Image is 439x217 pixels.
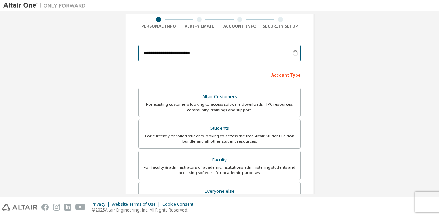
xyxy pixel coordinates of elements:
[143,133,296,144] div: For currently enrolled students looking to access the free Altair Student Edition bundle and all ...
[2,204,37,211] img: altair_logo.svg
[143,155,296,165] div: Faculty
[75,204,85,211] img: youtube.svg
[138,24,179,29] div: Personal Info
[138,69,301,80] div: Account Type
[143,124,296,133] div: Students
[92,202,112,207] div: Privacy
[41,204,49,211] img: facebook.svg
[3,2,89,9] img: Altair One
[143,186,296,196] div: Everyone else
[260,24,301,29] div: Security Setup
[92,207,198,213] p: © 2025 Altair Engineering, Inc. All Rights Reserved.
[219,24,260,29] div: Account Info
[143,164,296,175] div: For faculty & administrators of academic institutions administering students and accessing softwa...
[162,202,198,207] div: Cookie Consent
[112,202,162,207] div: Website Terms of Use
[64,204,71,211] img: linkedin.svg
[143,92,296,102] div: Altair Customers
[53,204,60,211] img: instagram.svg
[179,24,220,29] div: Verify Email
[143,102,296,113] div: For existing customers looking to access software downloads, HPC resources, community, trainings ...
